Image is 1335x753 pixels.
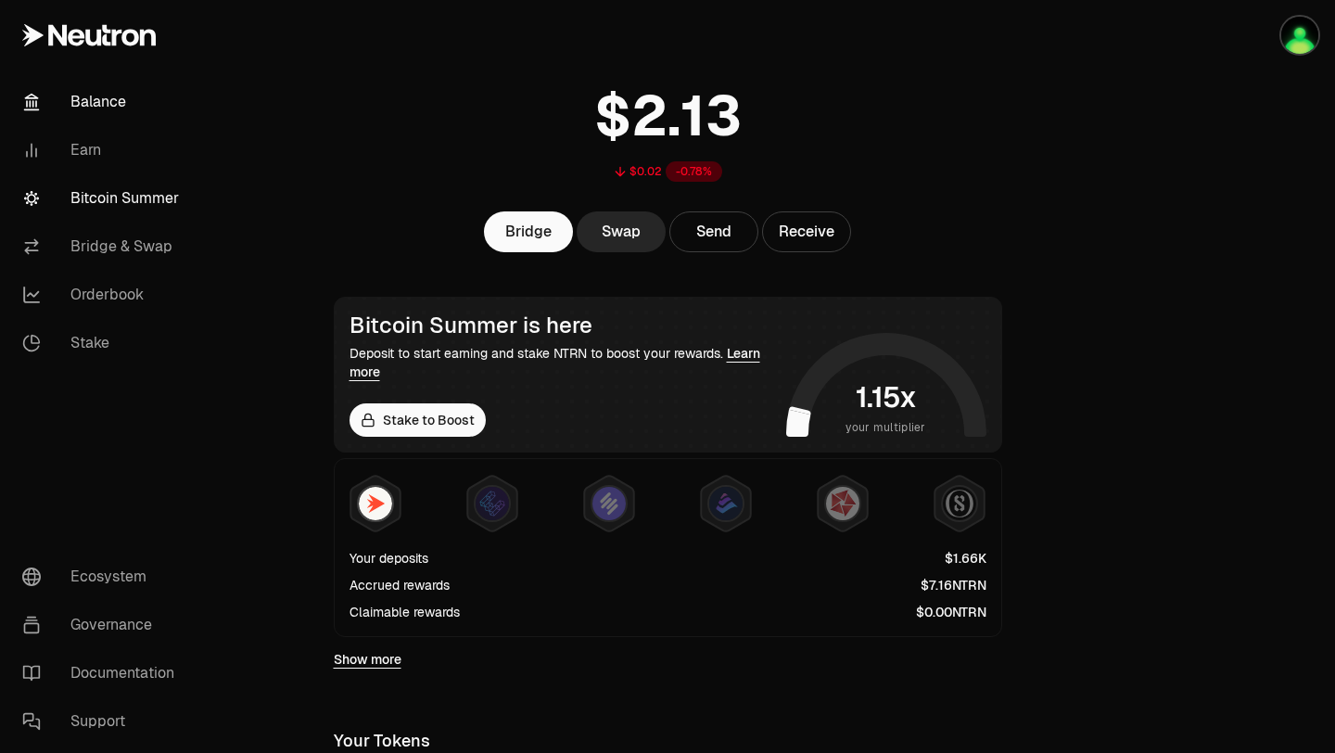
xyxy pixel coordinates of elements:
a: Governance [7,601,200,649]
a: Documentation [7,649,200,697]
a: Orderbook [7,271,200,319]
a: Earn [7,126,200,174]
span: your multiplier [845,418,926,437]
div: -0.78% [666,161,722,182]
div: Claimable rewards [350,603,460,621]
img: NTRN [359,487,392,520]
a: Balance [7,78,200,126]
img: Solv Points [592,487,626,520]
div: Accrued rewards [350,576,450,594]
img: Bedrock Diamonds [709,487,743,520]
img: Mars Fragments [826,487,859,520]
div: $0.02 [629,164,662,179]
a: Stake [7,319,200,367]
a: Bitcoin Summer [7,174,200,223]
a: Ecosystem [7,553,200,601]
div: Bitcoin Summer is here [350,313,779,338]
img: EtherFi Points [476,487,509,520]
img: LEDGER-PHIL [1281,17,1318,54]
a: Bridge [484,211,573,252]
a: Stake to Boost [350,403,486,437]
a: Show more [334,650,401,669]
img: Structured Points [943,487,976,520]
div: Your deposits [350,549,428,568]
button: Send [669,211,758,252]
button: Receive [762,211,851,252]
a: Bridge & Swap [7,223,200,271]
a: Swap [577,211,666,252]
div: Deposit to start earning and stake NTRN to boost your rewards. [350,344,779,381]
a: Support [7,697,200,746]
